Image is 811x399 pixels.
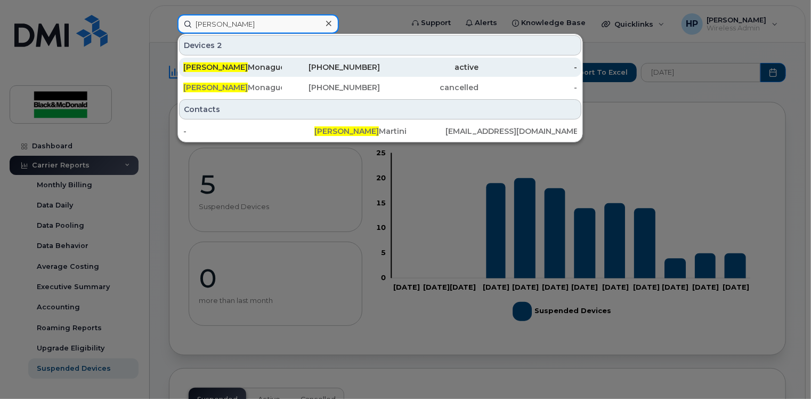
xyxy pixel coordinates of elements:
[479,62,577,73] div: -
[282,82,380,93] div: [PHONE_NUMBER]
[183,62,282,73] div: Monague
[282,62,380,73] div: [PHONE_NUMBER]
[446,126,577,137] div: [EMAIL_ADDRESS][DOMAIN_NAME]
[183,83,248,92] span: [PERSON_NAME]
[179,78,581,97] a: [PERSON_NAME]Monague[PHONE_NUMBER]cancelled-
[380,62,479,73] div: active
[314,126,445,137] div: Martini
[314,126,379,136] span: [PERSON_NAME]
[217,40,222,51] span: 2
[479,82,577,93] div: -
[179,58,581,77] a: [PERSON_NAME]Monague[PHONE_NUMBER]active-
[183,62,248,72] span: [PERSON_NAME]
[179,99,581,119] div: Contacts
[380,82,479,93] div: cancelled
[179,122,581,141] a: -[PERSON_NAME]Martini[EMAIL_ADDRESS][DOMAIN_NAME]
[179,35,581,55] div: Devices
[183,126,314,137] div: -
[183,82,282,93] div: Monague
